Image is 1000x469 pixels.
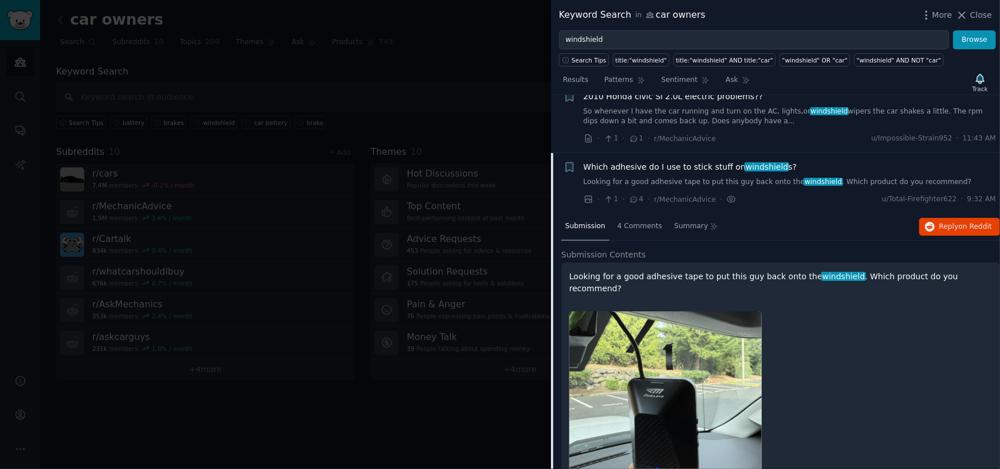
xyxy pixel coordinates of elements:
span: 1 [604,194,618,205]
span: u/Total-Firefighter622 [882,194,957,205]
div: Track [973,85,988,93]
span: 9:32 AM [967,194,996,205]
span: Ask [726,75,738,85]
span: Which adhesive do I use to stick stuff on s? [584,161,797,173]
a: title:"windshield" AND title:"car" [674,53,776,67]
button: Replyon Reddit [919,218,1000,236]
span: · [623,193,625,205]
span: · [961,194,963,205]
span: on Reddit [959,222,992,230]
input: Try a keyword related to your business [559,30,949,50]
span: r/MechanicAdvice [654,196,716,204]
span: Patterns [604,75,633,85]
span: Results [563,75,588,85]
span: 4 [629,194,643,205]
span: Submission [565,221,605,232]
span: in [635,10,641,21]
a: So whenever I have the car running and turn on the AC, lights,orwindshieldwipers the car shakes a... [584,107,997,127]
span: 1 [604,134,618,144]
span: Sentiment [662,75,698,85]
span: u/Impossible-Strain952 [871,134,952,144]
a: Which adhesive do I use to stick stuff onwindshields? [584,161,797,173]
span: Summary [674,221,708,232]
div: "windshield" OR "car" [782,56,848,64]
a: title:"windshield" [613,53,670,67]
div: title:"windshield" AND title:"car" [676,56,773,64]
span: windshield [821,272,866,281]
span: · [623,132,625,144]
a: 2010 Honda civic Si 2.0L electric problems?? [584,91,763,103]
span: Reply [939,222,992,232]
span: Close [970,9,992,21]
a: Looking for a good adhesive tape to put this guy back onto thewindshield. Which product do you re... [584,177,997,187]
button: Track [968,71,992,95]
button: Browse [953,30,996,50]
span: · [956,134,959,144]
span: More [932,9,952,21]
div: title:"windshield" [616,56,667,64]
span: windshield [810,107,849,115]
button: Search Tips [559,53,609,67]
span: · [597,193,600,205]
div: Keyword Search car owners [559,8,706,22]
span: windshield [745,162,789,171]
span: windshield [804,178,843,186]
span: · [648,193,650,205]
a: Patterns [600,71,649,95]
a: "windshield" OR "car" [779,53,850,67]
a: "windshield" AND NOT "car" [854,53,943,67]
button: Close [956,9,992,21]
a: Results [559,71,592,95]
a: Ask [722,71,754,95]
span: · [597,132,600,144]
span: 1 [629,134,643,144]
a: Sentiment [658,71,714,95]
p: Looking for a good adhesive tape to put this guy back onto the . Which product do you recommend? [569,271,992,295]
span: 11:43 AM [963,134,996,144]
span: · [648,132,650,144]
div: "windshield" AND NOT "car" [857,56,941,64]
span: Search Tips [572,56,607,64]
span: · [720,193,722,205]
span: 4 Comments [617,221,662,232]
span: r/MechanicAdvice [654,135,716,143]
span: Submission Contents [561,249,646,261]
button: More [920,9,952,21]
